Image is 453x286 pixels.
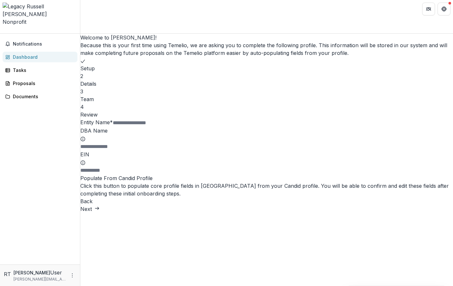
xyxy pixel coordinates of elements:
span: Nonprofit [3,19,26,25]
a: Documents [3,91,77,102]
button: More [68,272,76,279]
p: User [50,269,62,276]
button: Get Help [438,3,450,15]
button: Populate From Candid Profile [80,174,153,182]
div: 2 [80,72,453,80]
a: Proposals [3,78,77,89]
label: DBA Name [80,127,453,142]
div: 3 [80,88,453,95]
button: Next [80,205,100,213]
div: Progress [80,57,453,118]
img: Legacy Russell [3,3,77,10]
div: Tasks [13,67,72,74]
button: Notifications [3,39,77,49]
a: Dashboard [3,52,77,62]
div: Proposals [13,80,72,87]
div: Documents [13,93,72,100]
button: Partners [422,3,435,15]
label: Entity Name [80,119,113,126]
div: Raquel Du Toit [4,270,11,278]
h3: Details [80,80,453,88]
h3: Team [80,95,453,103]
p: Because this is your first time using Temelio, we are asking you to complete the following profil... [80,41,453,57]
h3: Review [80,111,453,118]
p: [PERSON_NAME] [13,269,50,276]
a: Tasks [3,65,77,75]
div: 4 [80,103,453,111]
p: [PERSON_NAME][EMAIL_ADDRESS][DOMAIN_NAME] [13,276,66,282]
p: Click this button to populate core profile fields in [GEOGRAPHIC_DATA] from your Candid profile. ... [80,182,453,197]
div: [PERSON_NAME] [3,10,77,18]
label: EIN [80,151,453,166]
h2: Welcome to [PERSON_NAME]! [80,34,453,41]
span: Notifications [13,41,75,47]
h3: Setup [80,65,453,72]
button: Back [80,197,93,205]
div: Dashboard [13,54,72,60]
